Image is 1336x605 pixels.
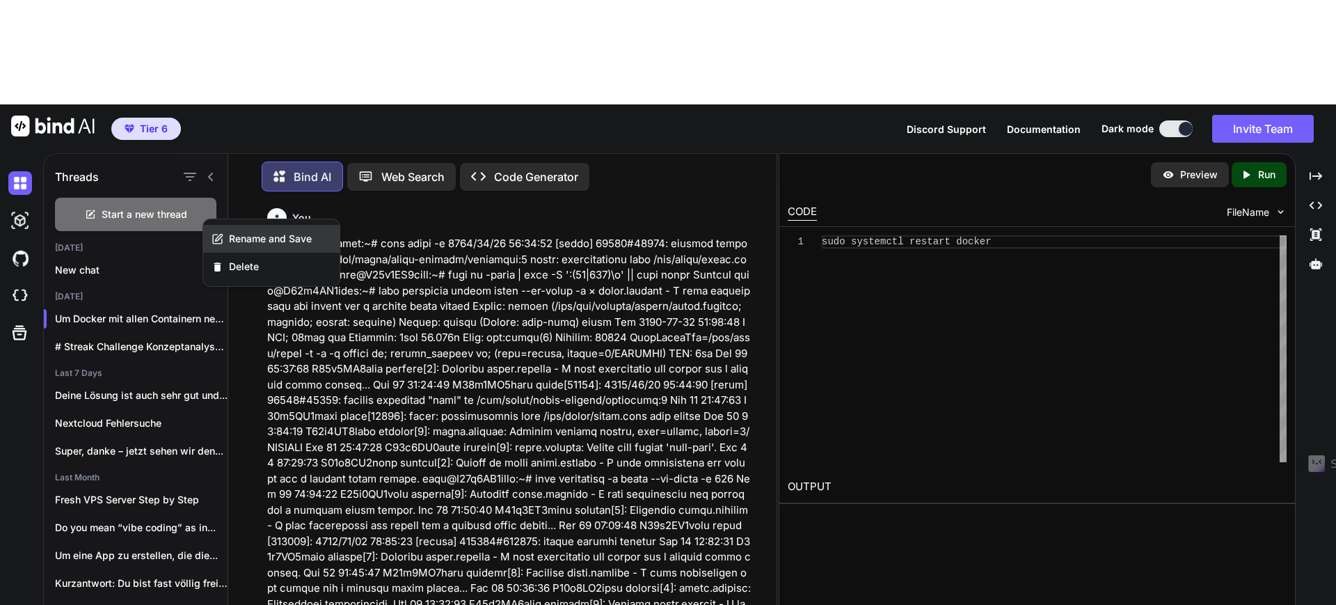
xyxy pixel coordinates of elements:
p: Preview [1180,168,1218,182]
img: preview [1162,168,1175,181]
img: chevron down [1275,206,1287,218]
p: # Streak Challenge Konzeptanalyse & Ausarbeitung ##... [55,340,228,354]
span: FileName [1227,205,1269,219]
p: Super, danke – jetzt sehen wir den... [55,444,228,458]
button: Delete [203,253,340,281]
img: premium [125,125,134,133]
img: Bind AI [11,116,95,136]
span: Delete [229,260,259,274]
span: Tier 6 [140,122,168,136]
p: Deine Lösung ist auch sehr gut und... [55,388,228,402]
h2: OUTPUT [779,471,1295,503]
p: New chat [55,263,228,277]
h2: [DATE] [44,291,228,302]
button: Rename and Save [203,225,340,253]
p: Do you mean “vibe coding” as in... [55,521,228,535]
p: Bind AI [294,168,331,185]
img: cloudideIcon [8,284,32,308]
img: githubDark [8,246,32,270]
span: Start a new thread [102,207,187,221]
p: Code Generator [494,168,578,185]
h2: [DATE] [44,242,228,253]
img: darkAi-studio [8,209,32,233]
span: Discord Support [907,123,986,135]
button: Discord Support [907,122,986,136]
p: Fresh VPS Server Step by Step [55,493,228,507]
div: CODE [788,204,817,221]
button: Documentation [1007,122,1081,136]
p: Web Search [381,168,445,185]
button: premiumTier 6 [111,118,181,140]
p: Run [1258,168,1275,182]
div: 1 [788,235,804,249]
h6: You [292,211,311,225]
span: Dark mode [1102,122,1154,136]
img: darkChat [8,171,32,195]
span: Documentation [1007,123,1081,135]
button: Invite Team [1212,115,1314,143]
h1: Threads [55,168,99,185]
h2: Last Month [44,472,228,483]
span: Rename and Save [229,232,312,246]
p: Um Docker mit allen Containern neu zu... [55,312,228,326]
p: Kurzantwort: Du bist fast völlig frei. Mit... [55,576,228,590]
h2: Last 7 Days [44,368,228,379]
p: Nextcloud Fehlersuche [55,416,228,430]
span: sudo systemctl restart docker [822,236,992,247]
p: Um eine App zu erstellen, die die... [55,549,228,563]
